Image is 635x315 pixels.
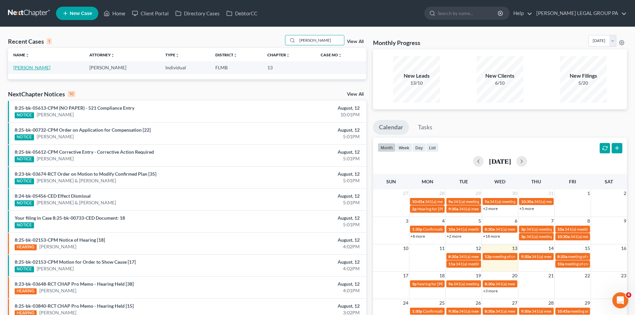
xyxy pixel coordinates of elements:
span: 5 [478,217,482,225]
i: unfold_more [175,53,179,57]
input: Search by name... [297,35,344,45]
span: 28 [548,299,554,307]
td: 13 [262,61,315,74]
span: 1 [587,189,591,197]
span: 9:30a [521,254,531,259]
span: 341(a) meeting for [PERSON_NAME] [526,234,591,239]
i: unfold_more [286,53,290,57]
button: list [426,143,439,152]
span: 341(a) meeting for [PERSON_NAME] [565,227,629,232]
a: [PERSON_NAME] [39,287,76,294]
div: NOTICE [15,200,34,206]
a: Attorneyunfold_more [89,52,115,57]
span: 341(a) meeting for [PERSON_NAME] & [PERSON_NAME] [459,254,559,259]
span: 341(a) meeting for [PERSON_NAME] [453,281,518,286]
a: 8:25-bk-00732-CPM Order on Application for Compensation [22] [15,127,151,133]
span: 8:30a [448,254,458,259]
span: Confirmation hearing for [PERSON_NAME] & [PERSON_NAME] [423,309,534,314]
h2: [DATE] [489,158,511,165]
div: 5:01PM [249,155,360,162]
span: 9:30a [448,206,458,211]
span: 3p [521,234,526,239]
span: 20 [511,272,518,280]
span: 9a [485,199,489,204]
span: 2p [412,206,417,211]
span: 19 [475,272,482,280]
a: Help [510,7,532,19]
span: 21 [548,272,554,280]
span: 341(a) meeting for [PERSON_NAME] [526,227,591,232]
button: day [412,143,426,152]
h3: Monthly Progress [373,39,420,47]
span: 341(a) meeting for [PERSON_NAME] [532,309,596,314]
a: 8:23-bk-03648-RCT CHAP Pro Memo - Hearing Held [38] [15,281,134,287]
span: 341(a) meeting for [PERSON_NAME] & [PERSON_NAME] [534,199,634,204]
span: New Case [70,11,92,16]
span: 10:45a [412,199,424,204]
span: 8:30a [485,309,495,314]
span: Hearing for [PERSON_NAME] [417,206,469,211]
a: View All [347,92,364,97]
div: 13/10 [393,80,440,86]
a: Home [100,7,129,19]
span: 22 [584,272,591,280]
span: 27 [402,189,409,197]
div: August, 12 [249,303,360,309]
a: 8:25-bk-03840-RCT CHAP Pro Memo - Hearing Held [15] [15,303,134,309]
span: 341(a) meeting for [PERSON_NAME] [459,206,523,211]
a: 8:24-bk-05456-CED Effect Dismissal [15,193,91,199]
a: [PERSON_NAME] & [PERSON_NAME] [37,199,116,206]
span: 1:30p [412,227,422,232]
a: 8:25-bk-02153-CPM Notice of Hearing [18] [15,237,105,243]
span: 17 [402,272,409,280]
span: Thu [531,179,541,184]
a: Client Portal [129,7,172,19]
input: Search by name... [438,7,499,19]
i: unfold_more [111,53,115,57]
div: New Leads [393,72,440,80]
a: 8:23-bk-03674-RCT Order on Motion to Modify Confirmed Plan [35] [15,171,156,177]
span: 27 [511,299,518,307]
span: 10:30a [557,234,570,239]
a: DebtorCC [223,7,261,19]
div: HEARING [15,288,37,294]
i: unfold_more [338,53,342,57]
span: 10a [448,227,455,232]
span: meeting of creditors for [PERSON_NAME] [492,254,565,259]
div: August, 12 [249,193,360,199]
span: 9 [623,217,627,225]
span: 24 [402,299,409,307]
a: 8:25-bk-05612-CPM Corrective Entry - Corrective Action Required [15,149,154,155]
a: Chapterunfold_more [267,52,290,57]
span: 341(a) meeting for [PERSON_NAME] [456,227,520,232]
div: New Filings [560,72,607,80]
a: +8 more [410,234,425,239]
span: 15 [584,244,591,252]
a: 8:25-bk-05613-CPM (NO PAPER) - 521 Compliance Entry [15,105,134,111]
a: Case Nounfold_more [321,52,342,57]
span: Wed [494,179,505,184]
a: +5 more [519,206,534,211]
span: 10:45a [557,309,570,314]
span: 28 [439,189,445,197]
div: 4:02PM [249,265,360,272]
span: Sun [386,179,396,184]
div: August, 12 [249,105,360,111]
i: unfold_more [25,53,29,57]
span: 16 [620,244,627,252]
a: [PERSON_NAME] [37,265,74,272]
div: August, 12 [249,171,360,177]
span: 31 [548,189,554,197]
span: 1:30p [412,309,422,314]
span: 341(a) meeting for [PERSON_NAME] [453,199,518,204]
span: 6 [514,217,518,225]
button: week [396,143,412,152]
span: 341(a) meeting for [PERSON_NAME] [456,261,520,266]
span: 8:20a [557,254,567,259]
span: 12p [485,254,492,259]
div: 5:01PM [249,177,360,184]
span: 13 [511,244,518,252]
a: [PERSON_NAME] [37,111,74,118]
span: 10:30a [521,199,533,204]
div: HEARING [15,244,37,250]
